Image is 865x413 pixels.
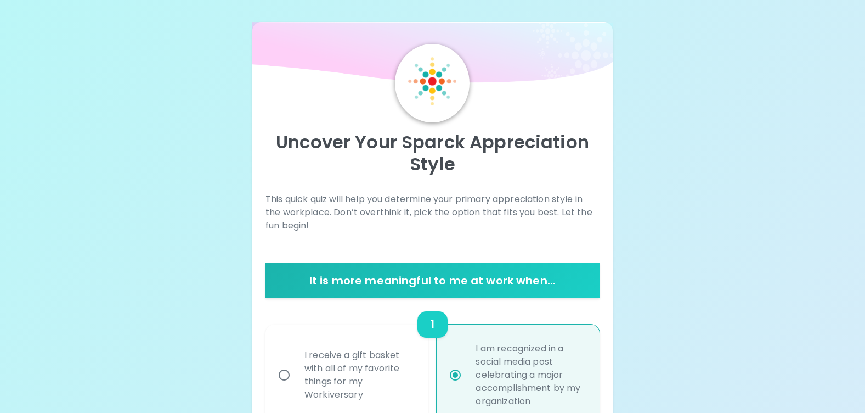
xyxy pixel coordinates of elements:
[431,316,434,333] h6: 1
[270,272,595,289] h6: It is more meaningful to me at work when...
[265,131,600,175] p: Uncover Your Sparck Appreciation Style
[265,193,600,232] p: This quick quiz will help you determine your primary appreciation style in the workplace. Don’t o...
[252,22,613,88] img: wave
[408,57,456,105] img: Sparck Logo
